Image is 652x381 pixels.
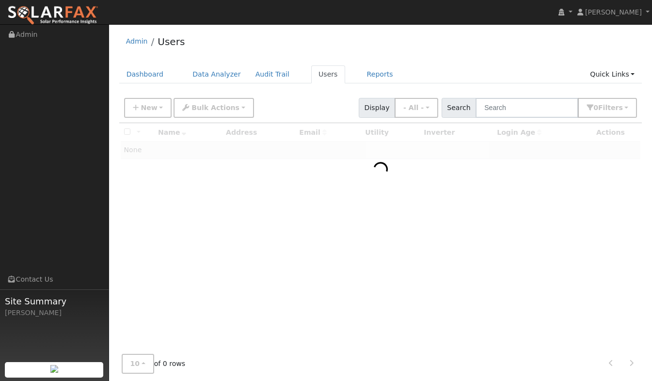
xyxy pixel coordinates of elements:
img: SolarFax [7,5,98,26]
button: 0Filters [578,98,637,118]
span: Search [442,98,476,118]
a: Admin [126,37,148,45]
span: Site Summary [5,295,104,308]
a: Users [311,65,345,83]
span: Filter [598,104,623,111]
a: Quick Links [583,65,642,83]
button: New [124,98,172,118]
button: - All - [395,98,438,118]
span: of 0 rows [122,354,186,374]
span: Display [359,98,395,118]
a: Dashboard [119,65,171,83]
span: s [619,104,622,111]
button: Bulk Actions [174,98,254,118]
div: [PERSON_NAME] [5,308,104,318]
input: Search [476,98,578,118]
span: New [141,104,157,111]
span: Bulk Actions [191,104,239,111]
a: Data Analyzer [185,65,248,83]
span: [PERSON_NAME] [585,8,642,16]
button: 10 [122,354,154,374]
a: Reports [360,65,400,83]
a: Audit Trail [248,65,297,83]
span: 10 [130,360,140,367]
a: Users [158,36,185,48]
img: retrieve [50,365,58,373]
